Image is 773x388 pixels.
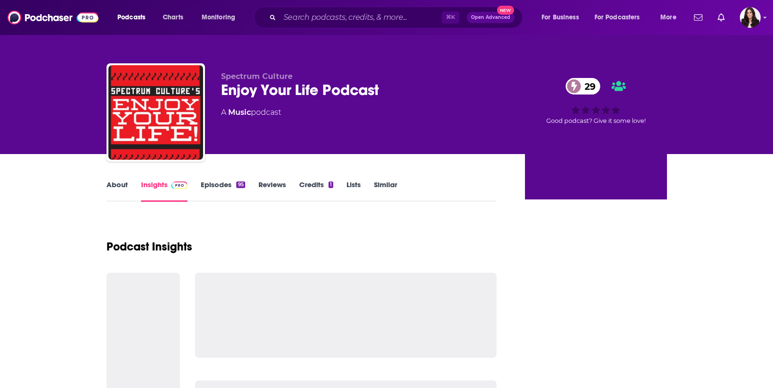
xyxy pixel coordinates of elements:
[108,65,203,160] img: Enjoy Your Life Podcast
[740,7,761,28] img: User Profile
[163,11,183,24] span: Charts
[111,10,158,25] button: open menu
[141,180,188,202] a: InsightsPodchaser Pro
[171,181,188,189] img: Podchaser Pro
[107,240,192,254] h1: Podcast Insights
[546,117,646,124] span: Good podcast? Give it some love!
[740,7,761,28] button: Show profile menu
[347,180,361,202] a: Lists
[690,9,706,26] a: Show notifications dropdown
[258,180,286,202] a: Reviews
[228,108,251,117] a: Music
[221,107,281,118] div: A podcast
[236,181,245,188] div: 95
[542,11,579,24] span: For Business
[201,180,245,202] a: Episodes95
[263,7,532,28] div: Search podcasts, credits, & more...
[740,7,761,28] span: Logged in as RebeccaShapiro
[497,6,514,15] span: New
[595,11,640,24] span: For Podcasters
[329,181,333,188] div: 1
[714,9,729,26] a: Show notifications dropdown
[654,10,688,25] button: open menu
[566,78,600,95] a: 29
[221,72,293,81] span: Spectrum Culture
[471,15,510,20] span: Open Advanced
[660,11,676,24] span: More
[374,180,397,202] a: Similar
[107,180,128,202] a: About
[202,11,235,24] span: Monitoring
[442,11,459,24] span: ⌘ K
[467,12,515,23] button: Open AdvancedNew
[280,10,442,25] input: Search podcasts, credits, & more...
[525,72,667,130] div: 29Good podcast? Give it some love!
[299,180,333,202] a: Credits1
[195,10,248,25] button: open menu
[588,10,654,25] button: open menu
[535,10,591,25] button: open menu
[575,78,600,95] span: 29
[117,11,145,24] span: Podcasts
[157,10,189,25] a: Charts
[8,9,98,26] img: Podchaser - Follow, Share and Rate Podcasts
